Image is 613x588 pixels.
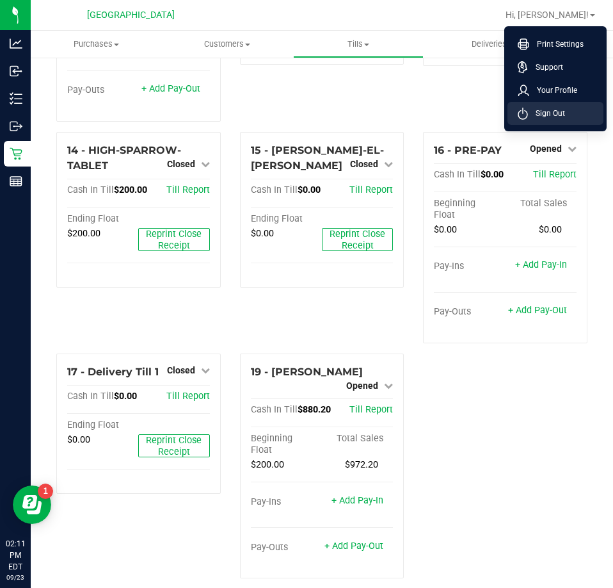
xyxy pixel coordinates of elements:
span: 17 - Delivery Till 1 [67,366,159,378]
iframe: Resource center [13,486,51,524]
span: Support [528,61,563,74]
button: Reprint Close Receipt [138,228,209,251]
span: $200.00 [251,459,284,470]
span: Cash In Till [251,184,298,195]
span: 19 - [PERSON_NAME] [251,366,363,378]
a: Purchases [31,31,162,58]
span: Cash In Till [434,169,481,180]
span: Print Settings [529,38,584,51]
span: [GEOGRAPHIC_DATA] [87,10,175,20]
span: $972.20 [345,459,378,470]
a: + Add Pay-Out [508,305,567,316]
span: Closed [167,365,195,375]
a: Support [518,61,598,74]
span: $200.00 [67,228,100,239]
span: Opened [530,143,562,154]
span: $0.00 [434,224,457,235]
button: Reprint Close Receipt [138,434,209,457]
span: $200.00 [114,184,147,195]
span: $0.00 [481,169,504,180]
a: Deliveries [424,31,555,58]
div: Ending Float [251,213,322,225]
span: Reprint Close Receipt [146,229,202,251]
span: Closed [167,159,195,169]
span: Opened [346,380,378,391]
span: Cash In Till [67,184,114,195]
div: Pay-Outs [67,85,138,96]
span: Cash In Till [251,404,298,415]
p: 09/23 [6,573,25,582]
span: Reprint Close Receipt [330,229,385,251]
div: Beginning Float [434,198,505,221]
div: Ending Float [67,420,138,431]
span: Tills [294,38,424,50]
div: Pay-Outs [251,542,322,553]
div: Total Sales [506,198,577,209]
inline-svg: Analytics [10,37,22,50]
a: + Add Pay-Out [324,541,383,551]
span: $0.00 [114,391,137,402]
span: Cash In Till [67,391,114,402]
span: Sign Out [528,107,565,120]
span: Reprint Close Receipt [146,435,202,457]
div: Beginning Float [251,433,322,456]
div: Pay-Outs [434,306,505,318]
span: 14 - HIGH-SPARROW-TABLET [67,144,181,172]
inline-svg: Outbound [10,120,22,133]
div: Total Sales [322,433,393,445]
span: Closed [350,159,378,169]
a: Till Report [349,404,393,415]
iframe: Resource center unread badge [38,484,53,499]
span: 15 - [PERSON_NAME]-EL-[PERSON_NAME] [251,144,384,172]
span: $0.00 [539,224,562,235]
a: + Add Pay-Out [141,83,200,94]
div: Pay-Ins [434,261,505,272]
button: Reprint Close Receipt [322,228,393,251]
li: Sign Out [507,102,603,125]
a: + Add Pay-In [331,495,383,506]
span: $0.00 [67,434,90,445]
span: Your Profile [529,84,577,97]
p: 02:11 PM EDT [6,538,25,573]
inline-svg: Reports [10,175,22,188]
span: 16 - PRE-PAY [434,144,502,156]
inline-svg: Inventory [10,92,22,105]
a: Till Report [166,184,210,195]
div: Pay-Ins [251,496,322,508]
a: + Add Pay-In [515,259,567,270]
a: Till Report [533,169,577,180]
inline-svg: Retail [10,147,22,160]
span: $0.00 [251,228,274,239]
a: Till Report [166,391,210,402]
a: Till Report [349,184,393,195]
span: $880.20 [298,404,331,415]
span: Hi, [PERSON_NAME]! [506,10,589,20]
inline-svg: Inbound [10,65,22,78]
span: Deliveries [454,38,524,50]
span: $0.00 [298,184,321,195]
div: Ending Float [67,213,138,225]
a: Customers [162,31,293,58]
span: Customers [163,38,292,50]
a: Tills [293,31,424,58]
span: Purchases [31,38,162,50]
